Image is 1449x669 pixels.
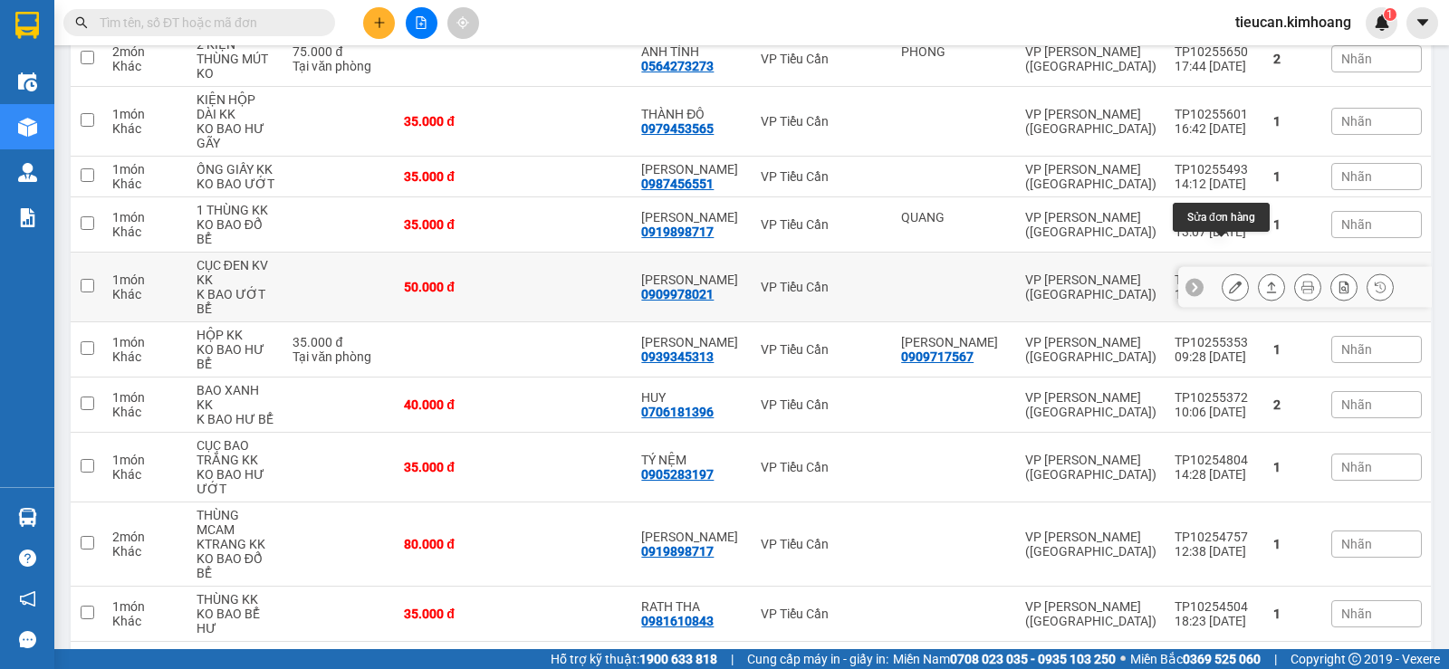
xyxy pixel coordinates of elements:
div: 1 [1273,114,1313,129]
div: 1 món [112,335,178,349]
div: TP10255372 [1175,390,1255,405]
div: 17:44 [DATE] [1175,59,1255,73]
div: TP10254804 [1175,453,1255,467]
div: 1 món [112,599,178,614]
div: HUY [641,390,742,405]
div: KO BAO ĐỔ BỂ [197,217,275,246]
div: 14:12 [DATE] [1175,177,1255,191]
span: notification [19,590,36,607]
strong: 0369 525 060 [1183,652,1261,666]
div: Khác [112,225,178,239]
div: CỤC BAO TRẮNG KK [197,438,275,467]
div: Sửa đơn hàng [1222,273,1249,301]
div: KO BAO HƯ BỂ [197,342,275,371]
div: ANH TÍNH [641,44,742,59]
div: Khác [112,405,178,419]
span: message [19,631,36,648]
input: Tìm tên, số ĐT hoặc mã đơn [100,13,313,33]
div: 0919898717 [641,225,714,239]
div: HẢI ĐĂNG [641,335,742,349]
div: Tại văn phòng [293,59,386,73]
div: Khác [112,287,178,301]
div: 2 món [112,530,178,544]
span: caret-down [1415,14,1431,31]
span: search [75,16,88,29]
div: 1 [1273,460,1313,474]
div: VŨ PHONG [641,530,742,544]
div: VP Tiểu Cần [761,114,884,129]
span: Nhãn [1341,342,1372,357]
div: 1 [1273,607,1313,621]
div: Khác [112,614,178,628]
div: Khác [112,59,178,73]
strong: 1900 633 818 [639,652,717,666]
div: VP Tiểu Cần [761,537,884,551]
div: 10:06 [DATE] [1175,405,1255,419]
span: tieucan.kimhoang [1221,11,1366,33]
div: 35.000 đ [404,460,504,474]
button: aim [447,7,479,39]
div: 0564273273 [641,59,714,73]
div: 1 món [112,107,178,121]
div: 1 món [112,390,178,405]
span: Nhãn [1341,217,1372,232]
span: Nhãn [1341,537,1372,551]
div: ỐNG GIẤY KK [197,162,275,177]
span: question-circle [19,550,36,567]
div: 40.000 đ [404,397,504,412]
div: Khác [112,121,178,136]
div: HỒNG NHUNG [901,335,1007,349]
span: Nhãn [1341,460,1372,474]
div: TP10255493 [1175,162,1255,177]
div: THÀNH ĐÔ [641,107,742,121]
div: 09:28 [DATE] [1175,349,1255,364]
div: VP [PERSON_NAME] ([GEOGRAPHIC_DATA]) [1025,453,1156,482]
div: TP10254504 [1175,599,1255,614]
img: warehouse-icon [18,72,37,91]
div: 0909978021 [641,287,714,301]
div: 1 món [112,210,178,225]
div: VP [PERSON_NAME] ([GEOGRAPHIC_DATA]) [1025,390,1156,419]
span: Miền Bắc [1130,649,1261,669]
span: Hỗ trợ kỹ thuật: [551,649,717,669]
div: TP10255445 [1175,272,1255,287]
div: TÝ NỆM [641,453,742,467]
div: BAO XANH KK [197,383,275,412]
div: 75.000 đ [293,44,386,59]
div: HỘP KK [197,328,275,342]
div: 14:28 [DATE] [1175,467,1255,482]
div: KIỆN HỘP DÀI KK [197,92,275,121]
div: 80.000 đ [404,537,504,551]
div: KO BAO BỂ HƯ [197,607,275,636]
img: solution-icon [18,208,37,227]
img: icon-new-feature [1374,14,1390,31]
span: Nhãn [1341,169,1372,184]
div: 1 [1273,169,1313,184]
div: VP Tiểu Cần [761,52,884,66]
div: 16:42 [DATE] [1175,121,1255,136]
span: | [731,649,734,669]
div: VP [PERSON_NAME] ([GEOGRAPHIC_DATA]) [1025,210,1156,239]
div: 35.000 đ [293,335,386,349]
div: VP Tiểu Cần [761,607,884,621]
strong: 0708 023 035 - 0935 103 250 [950,652,1116,666]
div: VP Tiểu Cần [761,280,884,294]
div: VP [PERSON_NAME] ([GEOGRAPHIC_DATA]) [1025,335,1156,364]
span: plus [373,16,386,29]
div: 12:38 [DATE] [1175,544,1255,559]
div: VP [PERSON_NAME] ([GEOGRAPHIC_DATA]) [1025,44,1156,73]
span: Nhãn [1341,114,1372,129]
div: VP [PERSON_NAME] ([GEOGRAPHIC_DATA]) [1025,272,1156,301]
div: VP [PERSON_NAME] ([GEOGRAPHIC_DATA]) [1025,530,1156,559]
div: VP Tiểu Cần [761,342,884,357]
span: Cung cấp máy in - giấy in: [747,649,888,669]
div: 0981610843 [641,614,714,628]
div: VP [PERSON_NAME] ([GEOGRAPHIC_DATA]) [1025,599,1156,628]
span: ⚪️ [1120,655,1126,663]
div: 1 món [112,272,178,287]
div: TP10254757 [1175,530,1255,544]
div: 0987456551 [641,177,714,191]
button: plus [363,7,395,39]
div: 35.000 đ [404,607,504,621]
div: VP Tiểu Cần [761,397,884,412]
